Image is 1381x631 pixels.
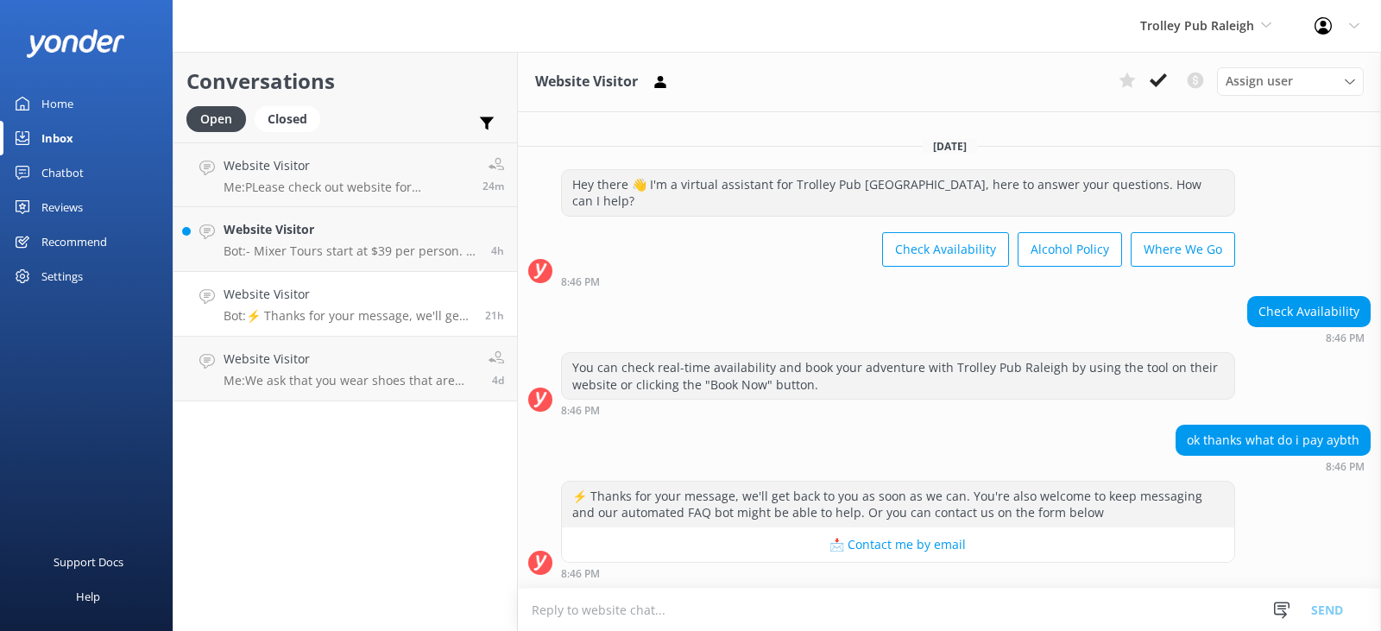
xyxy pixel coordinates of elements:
[41,121,73,155] div: Inbox
[173,337,517,401] a: Website VisitorMe:We ask that you wear shoes that are comfortable and allow you to pedal.4d
[485,308,504,323] span: Sep 16 2025 07:46pm (UTC -05:00) America/Cancun
[923,139,977,154] span: [DATE]
[882,232,1009,267] button: Check Availability
[561,277,600,287] strong: 8:46 PM
[41,155,84,190] div: Chatbot
[1247,331,1371,344] div: Sep 16 2025 07:46pm (UTC -05:00) America/Cancun
[173,207,517,272] a: Website VisitorBot:- Mixer Tours start at $39 per person. - Private Tours start at $399 for the e...
[41,224,107,259] div: Recommend
[562,482,1234,527] div: ⚡ Thanks for your message, we'll get back to you as soon as we can. You're also welcome to keep m...
[561,404,1235,416] div: Sep 16 2025 07:46pm (UTC -05:00) America/Cancun
[1140,17,1254,34] span: Trolley Pub Raleigh
[1326,333,1365,344] strong: 8:46 PM
[186,106,246,132] div: Open
[186,65,504,98] h2: Conversations
[492,373,504,388] span: Sep 13 2025 07:03am (UTC -05:00) America/Cancun
[562,527,1234,562] button: 📩 Contact me by email
[1176,460,1371,472] div: Sep 16 2025 07:46pm (UTC -05:00) America/Cancun
[255,109,329,128] a: Closed
[562,170,1234,216] div: Hey there 👋 I'm a virtual assistant for Trolley Pub [GEOGRAPHIC_DATA], here to answer your questi...
[224,373,476,388] p: Me: We ask that you wear shoes that are comfortable and allow you to pedal.
[41,259,83,293] div: Settings
[186,109,255,128] a: Open
[41,190,83,224] div: Reviews
[76,579,100,614] div: Help
[561,406,600,416] strong: 8:46 PM
[41,86,73,121] div: Home
[224,350,476,369] h4: Website Visitor
[491,243,504,258] span: Sep 17 2025 12:18pm (UTC -05:00) America/Cancun
[173,272,517,337] a: Website VisitorBot:⚡ Thanks for your message, we'll get back to you as soon as we can. You're als...
[224,285,472,304] h4: Website Visitor
[482,179,504,193] span: Sep 17 2025 05:03pm (UTC -05:00) America/Cancun
[562,353,1234,399] div: You can check real-time availability and book your adventure with Trolley Pub Raleigh by using th...
[1176,426,1370,455] div: ok thanks what do i pay aybth
[255,106,320,132] div: Closed
[561,567,1235,579] div: Sep 16 2025 07:46pm (UTC -05:00) America/Cancun
[224,308,472,324] p: Bot: ⚡ Thanks for your message, we'll get back to you as soon as we can. You're also welcome to k...
[1131,232,1235,267] button: Where We Go
[535,71,638,93] h3: Website Visitor
[173,142,517,207] a: Website VisitorMe:PLease check out website for availability at [DOMAIN_NAME][URL] or give us a ca...
[54,545,123,579] div: Support Docs
[224,220,478,239] h4: Website Visitor
[1248,297,1370,326] div: Check Availability
[1217,67,1364,95] div: Assign User
[1226,72,1293,91] span: Assign user
[224,156,470,175] h4: Website Visitor
[224,243,478,259] p: Bot: - Mixer Tours start at $39 per person. - Private Tours start at $399 for the entire bike. - ...
[561,275,1235,287] div: Sep 16 2025 07:46pm (UTC -05:00) America/Cancun
[26,29,125,58] img: yonder-white-logo.png
[1018,232,1122,267] button: Alcohol Policy
[1326,462,1365,472] strong: 8:46 PM
[561,569,600,579] strong: 8:46 PM
[224,180,470,195] p: Me: PLease check out website for availability at [DOMAIN_NAME][URL] or give us a call between the...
